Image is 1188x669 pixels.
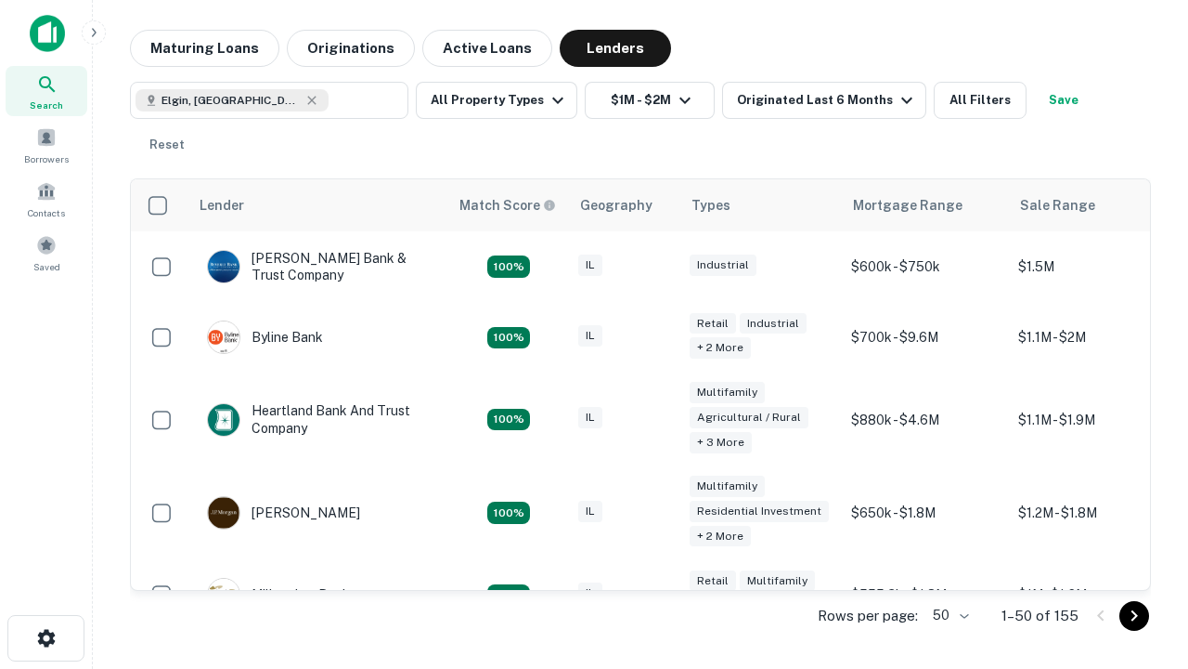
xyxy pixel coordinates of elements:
div: [PERSON_NAME] [207,496,360,530]
div: IL [578,325,602,347]
div: + 2 more [690,526,751,547]
div: IL [578,583,602,604]
div: Multifamily [690,382,765,403]
a: Contacts [6,174,87,224]
td: $700k - $9.6M [842,302,1009,373]
td: $1.2M - $1.8M [1009,466,1176,560]
span: Elgin, [GEOGRAPHIC_DATA], [GEOGRAPHIC_DATA] [161,92,301,109]
img: picture [208,404,239,436]
iframe: Chat Widget [1095,520,1188,610]
a: Search [6,66,87,116]
span: Contacts [28,205,65,220]
div: + 2 more [690,337,751,359]
td: $650k - $1.8M [842,466,1009,560]
span: Search [30,98,63,112]
div: Originated Last 6 Months [737,89,918,111]
th: Capitalize uses an advanced AI algorithm to match your search with the best lender. The match sco... [448,179,569,231]
div: 50 [925,602,972,629]
div: Residential Investment [690,501,829,522]
td: $1M - $1.6M [1009,559,1176,630]
button: Maturing Loans [130,30,279,67]
div: Retail [690,571,736,592]
button: Go to next page [1119,601,1149,631]
img: picture [208,251,239,282]
h6: Match Score [459,195,552,216]
a: Borrowers [6,120,87,170]
div: Lender [200,194,244,216]
td: $600k - $750k [842,231,1009,302]
button: All Property Types [416,82,577,119]
button: All Filters [934,82,1027,119]
div: Capitalize uses an advanced AI algorithm to match your search with the best lender. The match sco... [459,195,556,216]
div: Matching Properties: 16, hasApolloMatch: undefined [487,584,530,607]
button: Save your search to get updates of matches that match your search criteria. [1034,82,1093,119]
div: Multifamily [690,476,765,497]
td: $1.1M - $1.9M [1009,373,1176,466]
div: Retail [690,313,736,334]
p: Rows per page: [818,605,918,627]
button: Lenders [560,30,671,67]
div: Heartland Bank And Trust Company [207,402,430,436]
img: capitalize-icon.png [30,15,65,52]
div: Industrial [690,255,756,276]
td: $1.5M [1009,231,1176,302]
div: Byline Bank [207,321,323,354]
div: IL [578,407,602,428]
div: + 3 more [690,432,752,453]
img: picture [208,497,239,529]
button: $1M - $2M [585,82,715,119]
a: Saved [6,228,87,278]
td: $555.3k - $1.8M [842,559,1009,630]
div: Matching Properties: 19, hasApolloMatch: undefined [487,409,530,431]
div: Geography [580,194,652,216]
div: Matching Properties: 16, hasApolloMatch: undefined [487,327,530,349]
th: Mortgage Range [842,179,1009,231]
th: Lender [188,179,448,231]
td: $1.1M - $2M [1009,302,1176,373]
div: IL [578,255,602,276]
div: Agricultural / Rural [690,407,808,428]
div: [PERSON_NAME] Bank & Trust Company [207,250,430,283]
div: Multifamily [740,571,815,592]
div: Matching Properties: 24, hasApolloMatch: undefined [487,502,530,524]
div: Mortgage Range [853,194,962,216]
button: Originations [287,30,415,67]
img: picture [208,321,239,353]
p: 1–50 of 155 [1001,605,1078,627]
div: Types [691,194,730,216]
button: Reset [137,126,197,164]
div: Sale Range [1020,194,1095,216]
img: picture [208,579,239,610]
div: Millennium Bank [207,578,350,611]
th: Types [680,179,842,231]
td: $880k - $4.6M [842,373,1009,466]
th: Sale Range [1009,179,1176,231]
div: Matching Properties: 28, hasApolloMatch: undefined [487,256,530,278]
button: Originated Last 6 Months [722,82,926,119]
span: Borrowers [24,151,69,166]
div: Industrial [740,313,807,334]
div: IL [578,501,602,522]
th: Geography [569,179,680,231]
button: Active Loans [422,30,552,67]
span: Saved [33,259,60,274]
